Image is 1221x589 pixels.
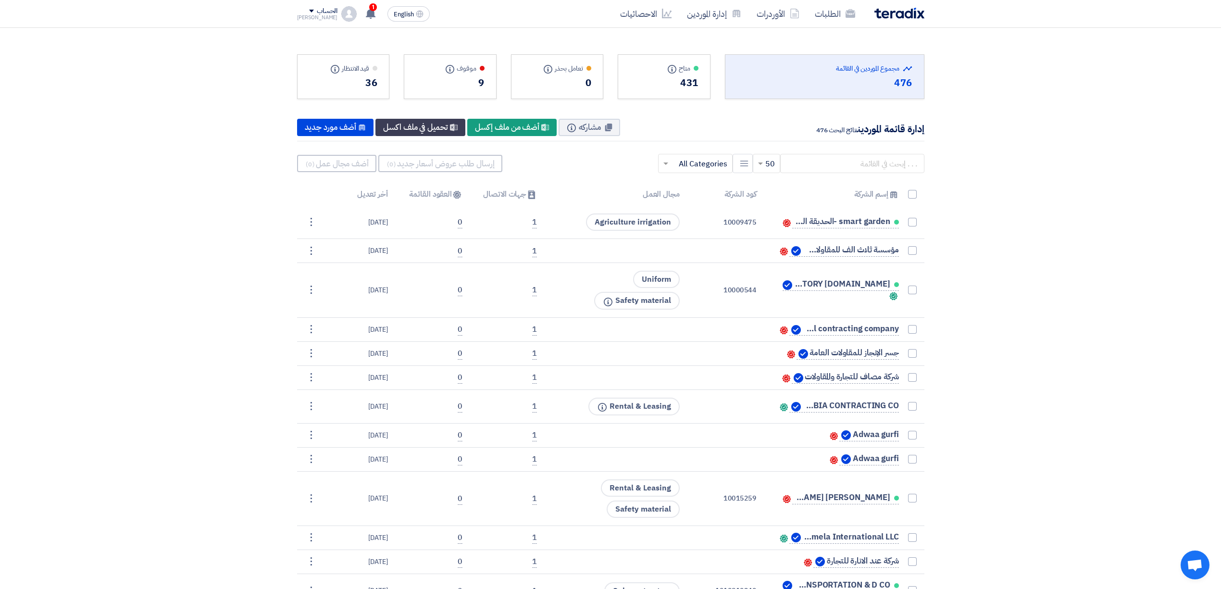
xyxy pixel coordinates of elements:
a: Open chat [1181,551,1209,579]
span: 1 [532,401,537,413]
span: 1 [532,453,537,465]
div: ⋮ [303,346,319,361]
td: [DATE] [319,317,396,341]
span: Rental & Leasing [588,398,680,415]
span: شركة عند الانارة للتجارة [827,557,899,565]
div: ⋮ [303,243,319,259]
td: [DATE] [319,206,396,239]
span: 1 [532,324,537,336]
td: [DATE] [319,341,396,365]
a: الطلبات [807,2,863,25]
a: Adwaa gurfi Verified Account [839,453,899,465]
td: 10009475 [687,206,764,239]
a: SAUDI LEATHER INDUSTRIES FACTORY [DOMAIN_NAME] Verified Account [783,279,899,291]
span: Adwaa gurfi [853,455,899,463]
span: 0 [458,245,462,257]
div: ⋮ [303,554,319,569]
img: Teradix logo [874,8,924,19]
th: العقود القائمة [396,183,470,206]
div: أضف مورد جديد [297,119,374,136]
span: 50 [765,158,775,170]
span: 0 [458,556,462,568]
span: جسر الإنجاز للمقاولات العامة [810,349,899,357]
div: ⋮ [303,451,319,467]
a: diamond solutions general contracting company Verified Account [789,324,899,336]
td: [DATE] [319,389,396,423]
span: (0) [387,160,396,169]
div: الحساب [317,7,337,15]
span: smart garden -الحديقة الذكية [794,218,890,226]
span: MAKHAVI ARABIA CONTRACTING CO [803,402,899,410]
span: [PERSON_NAME] [PERSON_NAME] [794,494,890,501]
span: مشاركه [579,121,601,133]
span: 1 [532,556,537,568]
button: English [387,6,430,22]
a: الأوردرات [749,2,807,25]
span: English [394,11,414,18]
input: . . . إبحث في القائمة [780,154,924,173]
span: 0 [458,324,462,336]
span: 0 [458,216,462,228]
a: شركة عند الانارة للتجارة Verified Account [813,556,899,568]
span: Mokamela International LLC [803,533,899,541]
span: SAUDI LEATHER INDUSTRIES FACTORY [DOMAIN_NAME] [794,280,890,288]
div: قيد الانتظار [309,63,378,74]
span: 0 [458,532,462,544]
div: إدارة قائمة الموردين [811,122,924,136]
img: Verified Account [841,430,851,440]
a: [PERSON_NAME] [PERSON_NAME] [792,492,899,504]
th: مجال العمل [545,183,687,206]
span: 0 [458,348,462,360]
th: كود الشركة [687,183,764,206]
th: أخر تعديل [319,183,396,206]
a: الاحصائيات [612,2,679,25]
span: 1 [532,348,537,360]
td: [DATE] [319,471,396,526]
img: Verified Account [798,349,808,359]
span: 1 [369,3,377,11]
a: Adwaa gurfi Verified Account [839,429,899,441]
img: Verified Account [794,373,803,383]
span: 0 [458,453,462,465]
td: 10015259 [687,471,764,526]
div: أضف من ملف إكسل [467,119,557,136]
span: Safety material [607,501,680,518]
button: مشاركه [559,119,620,136]
img: Verified Account [791,246,801,256]
span: Agriculture irrigation [586,213,680,231]
span: 1 [532,429,537,441]
a: جسر الإنجاز للمقاولات العامة Verified Account [797,348,899,360]
a: مؤسسة ثلاث الف للمقاولات العامة Verified Account [789,245,899,257]
span: 1 [532,284,537,296]
div: 0 [523,75,592,90]
td: [DATE] [319,423,396,447]
img: Verified Account [791,325,801,335]
span: 0 [458,429,462,441]
button: أضف مجال عمل(0) [297,155,376,172]
span: (0) [306,160,315,169]
span: 1 [532,532,537,544]
span: 1 [532,372,537,384]
a: شركة مصاف للتجارة والمقاولات Verified Account [792,372,899,384]
span: 0 [458,401,462,413]
button: إرسال طلب عروض أسعار جديد(0) [378,155,502,172]
div: ⋮ [303,282,319,298]
img: profile_test.png [341,6,357,22]
span: 1 [532,245,537,257]
div: موقوف [416,63,485,74]
span: Rental & Leasing [601,479,680,497]
div: 9 [416,75,485,90]
div: 36 [309,75,378,90]
div: ⋮ [303,370,319,385]
span: Adwaa gurfi [853,431,899,439]
img: Verified Account [791,402,801,412]
img: Verified Account [783,280,792,290]
td: [DATE] [319,526,396,550]
span: Uniform [633,271,680,288]
span: شركة مصاف للتجارة والمقاولات [805,373,899,381]
span: QUICK SOLUTIONS FOR WATER TRANSPORTATION & D CO. [794,581,890,589]
div: ⋮ [303,322,319,337]
span: نتائج البحث 476 [816,125,858,135]
a: Mokamela International LLC Verified Account [789,532,899,544]
span: Safety material [594,292,680,310]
